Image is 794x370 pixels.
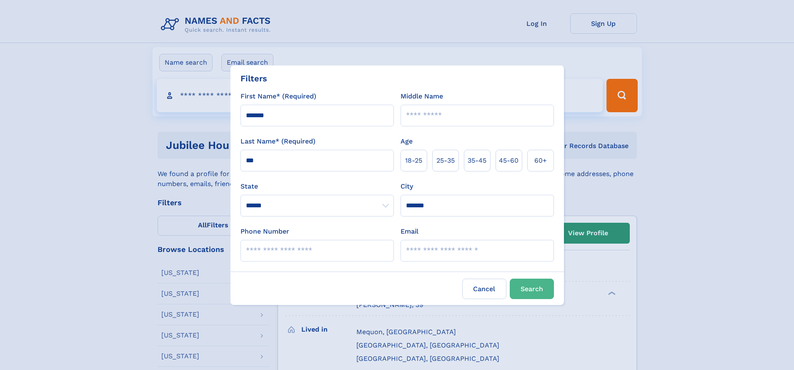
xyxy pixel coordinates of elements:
span: 25‑35 [436,156,455,166]
span: 35‑45 [468,156,486,166]
span: 60+ [534,156,547,166]
span: 45‑60 [499,156,518,166]
label: Last Name* (Required) [240,136,316,146]
label: Age [401,136,413,146]
label: Phone Number [240,227,289,237]
label: First Name* (Required) [240,91,316,101]
label: Email [401,227,418,237]
button: Search [510,279,554,299]
label: Middle Name [401,91,443,101]
label: City [401,181,413,191]
label: State [240,181,394,191]
div: Filters [240,72,267,85]
label: Cancel [462,279,506,299]
span: 18‑25 [405,156,422,166]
